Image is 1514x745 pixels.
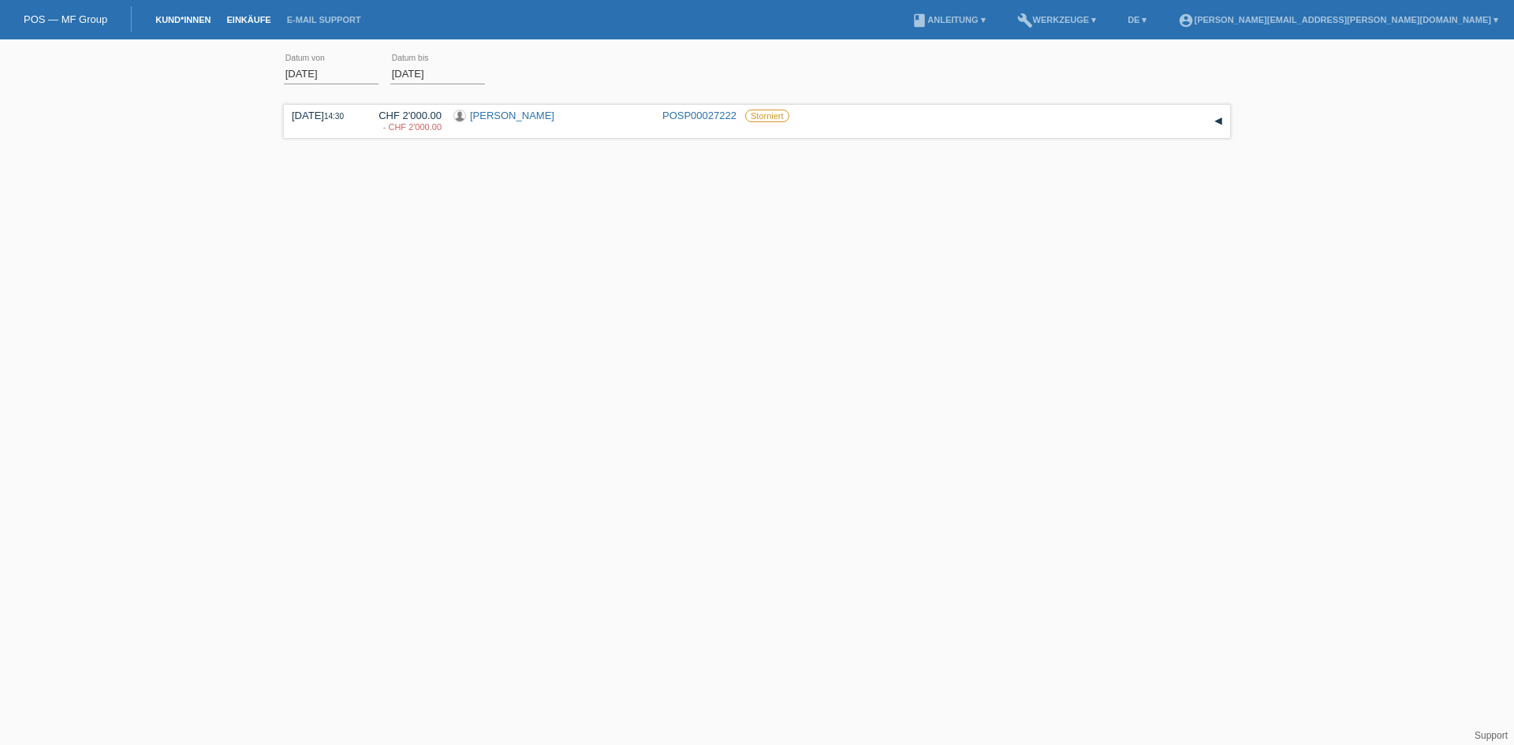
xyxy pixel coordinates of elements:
a: buildWerkzeuge ▾ [1009,15,1105,24]
a: Kund*innen [147,15,218,24]
div: [DATE] [292,110,355,121]
a: POSP00027222 [662,110,736,121]
a: bookAnleitung ▾ [904,15,993,24]
div: 08.09.2025 / Storno Test [367,122,442,132]
a: Einkäufe [218,15,278,24]
i: build [1017,13,1033,28]
div: auf-/zuklappen [1206,110,1230,133]
a: POS — MF Group [24,13,107,25]
span: 14:30 [324,112,344,121]
a: DE ▾ [1120,15,1154,24]
a: E-Mail Support [279,15,369,24]
a: [PERSON_NAME] [470,110,554,121]
i: book [912,13,927,28]
a: Support [1475,730,1508,741]
i: account_circle [1178,13,1194,28]
a: account_circle[PERSON_NAME][EMAIL_ADDRESS][PERSON_NAME][DOMAIN_NAME] ▾ [1170,15,1506,24]
div: CHF 2'000.00 [367,110,442,133]
label: Storniert [745,110,789,122]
